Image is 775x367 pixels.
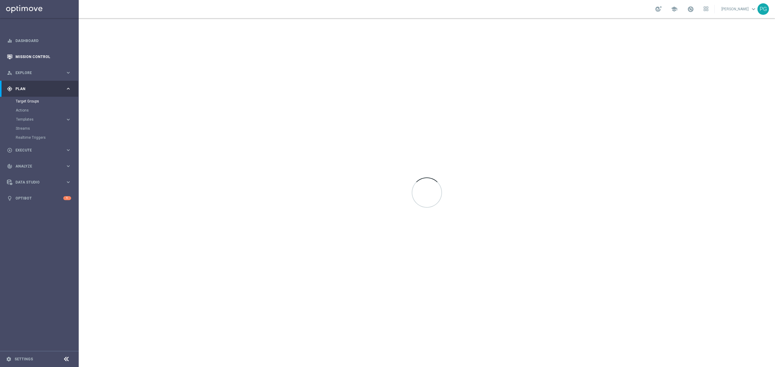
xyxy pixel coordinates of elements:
[15,49,71,65] a: Mission Control
[16,126,63,131] a: Streams
[65,147,71,153] i: keyboard_arrow_right
[16,135,63,140] a: Realtime Triggers
[65,70,71,76] i: keyboard_arrow_right
[16,108,63,113] a: Actions
[757,3,769,15] div: PG
[721,5,757,14] a: [PERSON_NAME]keyboard_arrow_down
[7,148,65,153] div: Execute
[7,70,65,76] div: Explore
[16,117,71,122] button: Templates keyboard_arrow_right
[7,86,65,92] div: Plan
[7,196,12,201] i: lightbulb
[15,357,33,361] a: Settings
[7,180,65,185] div: Data Studio
[7,38,12,44] i: equalizer
[63,196,71,200] div: 1
[7,164,65,169] div: Analyze
[7,38,71,43] button: equalizer Dashboard
[15,33,71,49] a: Dashboard
[7,164,71,169] button: track_changes Analyze keyboard_arrow_right
[16,118,59,121] span: Templates
[15,190,63,206] a: Optibot
[16,133,78,142] div: Realtime Triggers
[15,164,65,168] span: Analyze
[65,117,71,122] i: keyboard_arrow_right
[750,6,757,12] span: keyboard_arrow_down
[65,179,71,185] i: keyboard_arrow_right
[16,118,65,121] div: Templates
[7,70,12,76] i: person_search
[7,148,71,153] button: play_circle_outline Execute keyboard_arrow_right
[16,99,63,104] a: Target Groups
[16,106,78,115] div: Actions
[7,148,12,153] i: play_circle_outline
[7,190,71,206] div: Optibot
[7,86,12,92] i: gps_fixed
[65,86,71,92] i: keyboard_arrow_right
[65,163,71,169] i: keyboard_arrow_right
[16,97,78,106] div: Target Groups
[7,33,71,49] div: Dashboard
[7,70,71,75] button: person_search Explore keyboard_arrow_right
[7,196,71,201] button: lightbulb Optibot 1
[7,86,71,91] button: gps_fixed Plan keyboard_arrow_right
[6,356,12,362] i: settings
[7,54,71,59] button: Mission Control
[7,180,71,185] button: Data Studio keyboard_arrow_right
[7,49,71,65] div: Mission Control
[15,71,65,75] span: Explore
[15,180,65,184] span: Data Studio
[15,87,65,91] span: Plan
[16,124,78,133] div: Streams
[16,115,78,124] div: Templates
[671,6,678,12] span: school
[15,148,65,152] span: Execute
[7,164,12,169] i: track_changes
